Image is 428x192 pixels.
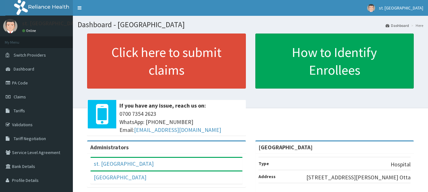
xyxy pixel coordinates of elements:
b: Type [259,161,269,166]
h1: Dashboard - [GEOGRAPHIC_DATA] [78,21,423,29]
a: Click here to submit claims [87,34,246,89]
a: [EMAIL_ADDRESS][DOMAIN_NAME] [134,126,221,133]
span: Claims [14,94,26,100]
b: If you have any issue, reach us on: [119,102,206,109]
span: Dashboard [14,66,34,72]
p: Hospital [391,160,411,169]
p: [STREET_ADDRESS][PERSON_NAME] Otta [306,173,411,182]
p: st. [GEOGRAPHIC_DATA] [22,21,82,26]
img: User Image [367,4,375,12]
a: How to Identify Enrollees [255,34,414,89]
a: [GEOGRAPHIC_DATA] [94,174,146,181]
span: 0700 7354 2623 WhatsApp: [PHONE_NUMBER] Email: [119,110,243,134]
strong: [GEOGRAPHIC_DATA] [259,144,313,151]
b: Address [259,174,276,179]
li: Here [410,23,423,28]
span: Switch Providers [14,52,46,58]
span: Tariff Negotiation [14,136,46,141]
b: Administrators [90,144,129,151]
span: st. [GEOGRAPHIC_DATA] [379,5,423,11]
img: User Image [3,19,17,33]
span: Tariffs [14,108,25,114]
a: Online [22,28,37,33]
a: st. [GEOGRAPHIC_DATA] [94,160,154,167]
a: Dashboard [386,23,409,28]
